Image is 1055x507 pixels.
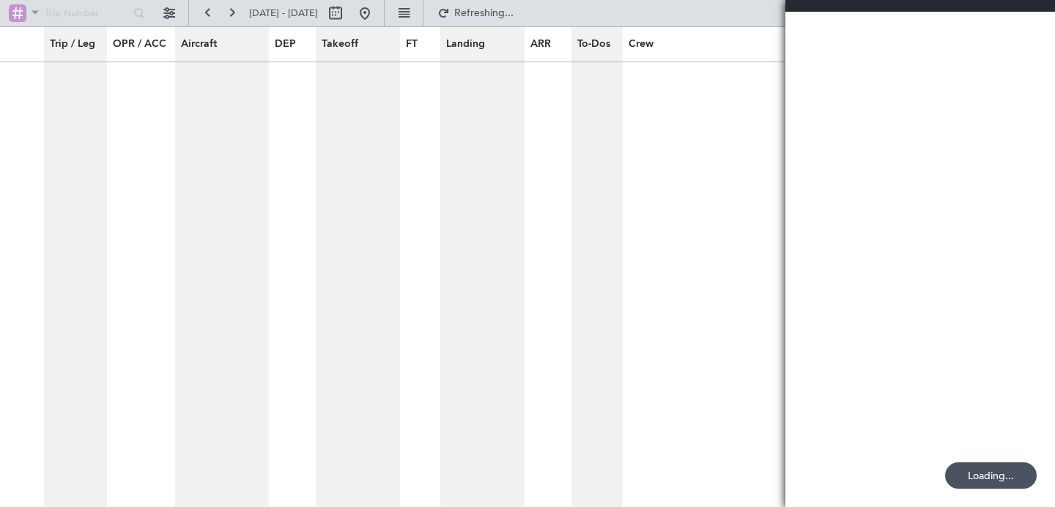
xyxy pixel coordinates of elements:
[446,37,485,52] span: Landing
[530,37,551,52] span: ARR
[453,8,514,18] span: Refreshing...
[629,37,654,52] span: Crew
[322,37,358,52] span: Takeoff
[431,1,519,25] button: Refreshing...
[406,37,418,52] span: FT
[945,462,1037,489] div: Loading...
[577,37,610,52] span: To-Dos
[113,37,166,52] span: OPR / ACC
[249,7,318,20] span: [DATE] - [DATE]
[50,37,95,52] span: Trip / Leg
[181,37,217,52] span: Aircraft
[275,37,296,52] span: DEP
